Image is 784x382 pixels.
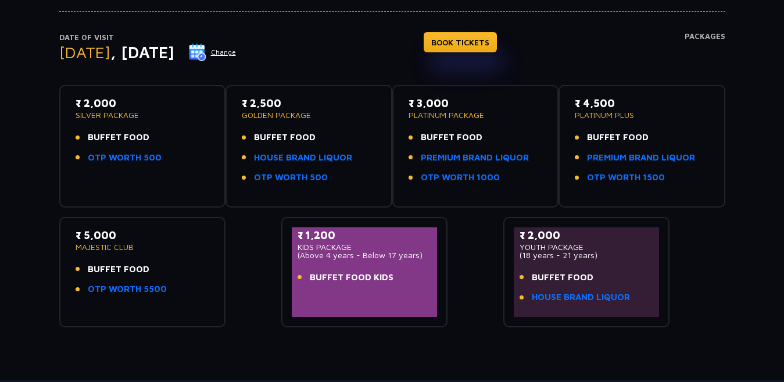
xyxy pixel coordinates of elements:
[254,151,352,165] a: HOUSE BRAND LIQUOR
[76,111,210,119] p: SILVER PACKAGE
[59,42,110,62] span: [DATE]
[254,171,328,184] a: OTP WORTH 500
[409,95,543,111] p: ₹ 3,000
[188,43,237,62] button: Change
[59,32,237,44] p: Date of Visit
[110,42,174,62] span: , [DATE]
[532,271,593,284] span: BUFFET FOOD
[575,111,709,119] p: PLATINUM PLUS
[76,227,210,243] p: ₹ 5,000
[298,227,432,243] p: ₹ 1,200
[587,131,649,144] span: BUFFET FOOD
[421,171,500,184] a: OTP WORTH 1000
[409,111,543,119] p: PLATINUM PACKAGE
[88,283,167,296] a: OTP WORTH 5500
[421,131,482,144] span: BUFFET FOOD
[76,243,210,251] p: MAJESTIC CLUB
[254,131,316,144] span: BUFFET FOOD
[587,151,695,165] a: PREMIUM BRAND LIQUOR
[88,151,162,165] a: OTP WORTH 500
[520,227,654,243] p: ₹ 2,000
[520,251,654,259] p: (18 years - 21 years)
[685,32,725,74] h4: Packages
[520,243,654,251] p: YOUTH PACKAGE
[88,131,149,144] span: BUFFET FOOD
[421,151,529,165] a: PREMIUM BRAND LIQUOR
[310,271,393,284] span: BUFFET FOOD KIDS
[88,263,149,276] span: BUFFET FOOD
[424,32,497,52] a: BOOK TICKETS
[532,291,630,304] a: HOUSE BRAND LIQUOR
[298,243,432,251] p: KIDS PACKAGE
[587,171,665,184] a: OTP WORTH 1500
[575,95,709,111] p: ₹ 4,500
[76,95,210,111] p: ₹ 2,000
[242,111,376,119] p: GOLDEN PACKAGE
[242,95,376,111] p: ₹ 2,500
[298,251,432,259] p: (Above 4 years - Below 17 years)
